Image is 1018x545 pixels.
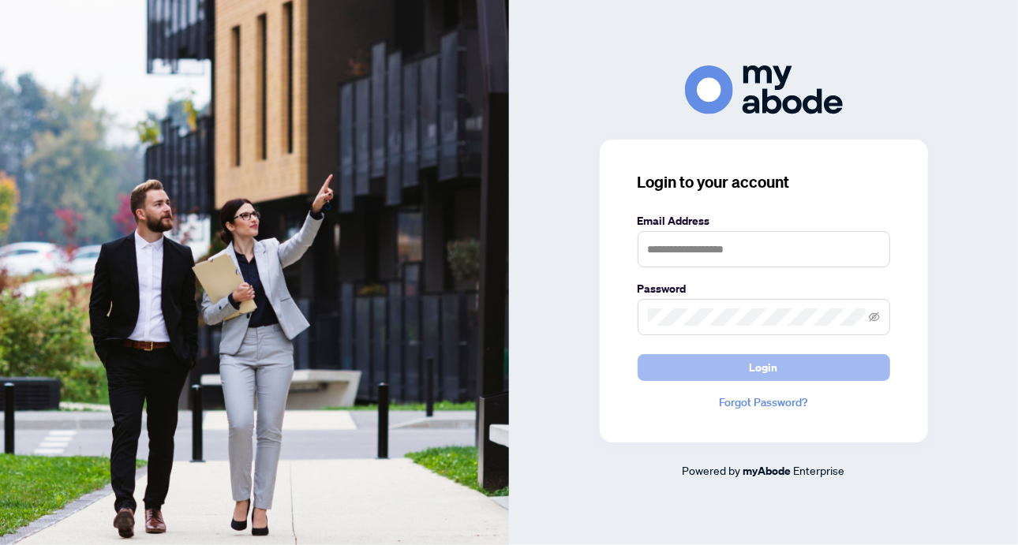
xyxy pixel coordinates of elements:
[794,463,845,477] span: Enterprise
[638,394,890,411] a: Forgot Password?
[869,312,880,323] span: eye-invisible
[685,65,843,114] img: ma-logo
[638,280,890,297] label: Password
[638,171,890,193] h3: Login to your account
[750,355,778,380] span: Login
[683,463,741,477] span: Powered by
[638,354,890,381] button: Login
[743,462,792,480] a: myAbode
[638,212,890,230] label: Email Address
